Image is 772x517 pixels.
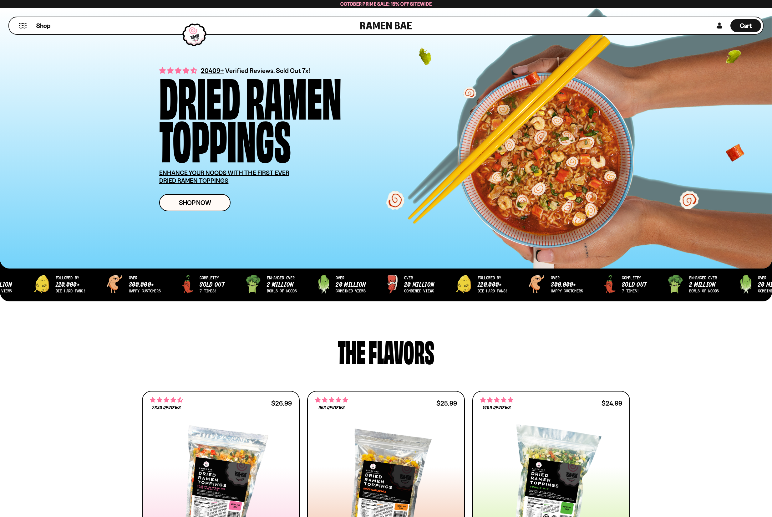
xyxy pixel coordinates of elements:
[602,400,622,406] div: $24.99
[179,199,211,206] span: Shop Now
[246,74,342,117] div: Ramen
[318,406,345,411] span: 963 reviews
[436,400,457,406] div: $25.99
[150,396,183,404] span: 4.68 stars
[368,336,434,366] div: flavors
[159,194,231,211] a: Shop Now
[36,22,50,30] span: Shop
[18,23,27,28] button: Mobile Menu Trigger
[338,336,365,366] div: The
[36,19,50,32] a: Shop
[480,396,513,404] span: 4.76 stars
[271,400,292,406] div: $26.99
[315,396,348,404] span: 4.75 stars
[483,406,510,411] span: 1409 reviews
[152,406,181,411] span: 2830 reviews
[340,1,432,7] span: October Prime Sale: 15% off Sitewide
[159,74,240,117] div: Dried
[159,117,291,160] div: Toppings
[730,17,761,34] div: Cart
[740,22,752,29] span: Cart
[159,169,289,184] u: ENHANCE YOUR NOODS WITH THE FIRST EVER DRIED RAMEN TOPPINGS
